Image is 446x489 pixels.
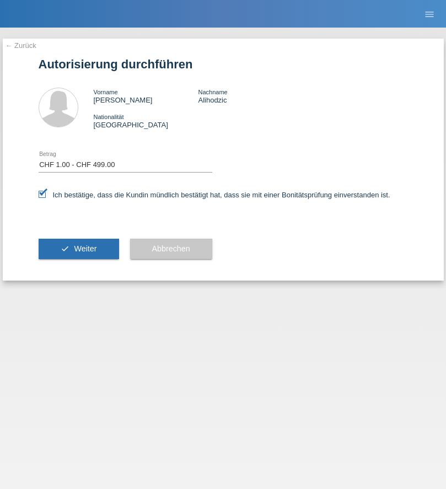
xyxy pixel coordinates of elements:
[94,112,198,129] div: [GEOGRAPHIC_DATA]
[130,239,212,260] button: Abbrechen
[39,57,408,71] h1: Autorisierung durchführen
[74,244,96,253] span: Weiter
[94,88,198,104] div: [PERSON_NAME]
[152,244,190,253] span: Abbrechen
[61,244,69,253] i: check
[6,41,36,50] a: ← Zurück
[94,89,118,95] span: Vorname
[418,10,440,17] a: menu
[424,9,435,20] i: menu
[39,239,119,260] button: check Weiter
[198,88,303,104] div: Alihodzic
[198,89,227,95] span: Nachname
[94,114,124,120] span: Nationalität
[39,191,390,199] label: Ich bestätige, dass die Kundin mündlich bestätigt hat, dass sie mit einer Bonitätsprüfung einvers...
